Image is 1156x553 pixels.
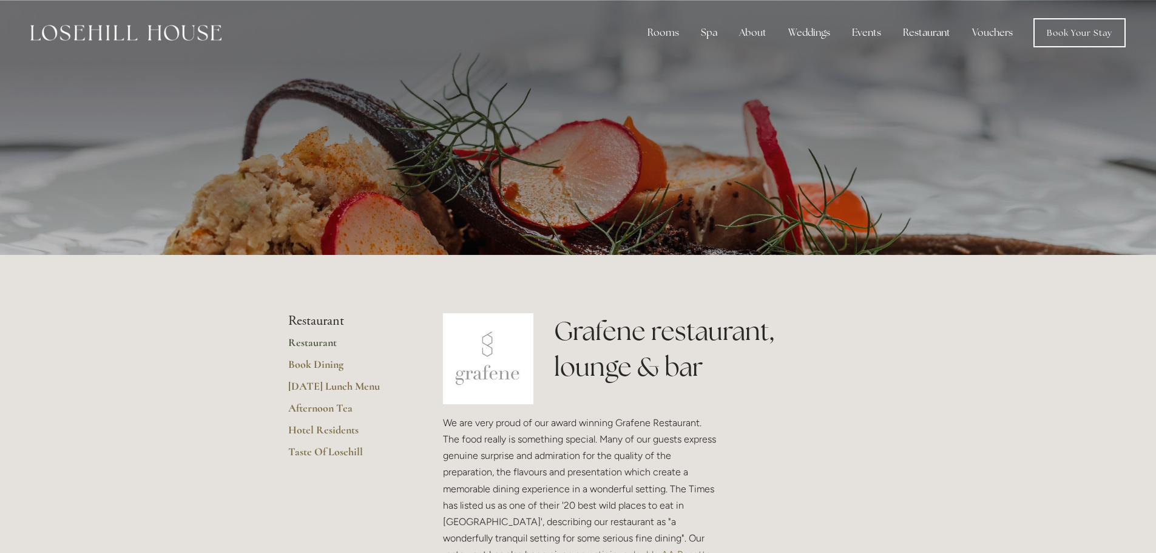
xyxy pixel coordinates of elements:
img: Losehill House [30,25,221,41]
li: Restaurant [288,313,404,329]
a: [DATE] Lunch Menu [288,379,404,401]
a: Hotel Residents [288,423,404,445]
h1: Grafene restaurant, lounge & bar [554,313,868,385]
div: Rooms [638,21,689,45]
a: Afternoon Tea [288,401,404,423]
div: Spa [691,21,727,45]
img: grafene.jpg [443,313,534,404]
div: Events [842,21,891,45]
div: About [729,21,776,45]
a: Taste Of Losehill [288,445,404,467]
a: Vouchers [962,21,1022,45]
a: Book Dining [288,358,404,379]
a: Book Your Stay [1033,18,1126,47]
div: Weddings [779,21,840,45]
div: Restaurant [893,21,960,45]
a: Restaurant [288,336,404,358]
